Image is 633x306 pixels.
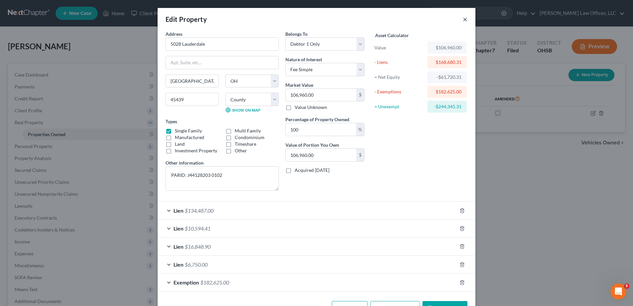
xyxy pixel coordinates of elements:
[375,32,409,39] label: Asset Calculator
[166,75,219,87] input: Enter city...
[295,167,329,174] label: Acquired [DATE]
[285,116,349,123] label: Percentage of Property Owned
[175,127,202,134] label: Single Family
[374,59,424,66] div: - Liens
[175,141,185,147] label: Land
[173,243,183,250] span: Lien
[166,159,204,166] label: Other information
[433,74,462,80] div: -$61,720.31
[285,81,313,88] label: Market Value
[235,127,261,134] label: Multi Family
[185,243,211,250] span: $16,848.90
[356,149,364,161] div: $
[624,283,629,289] span: 5
[235,147,247,154] label: Other
[374,88,424,95] div: - Exemptions
[285,56,322,63] label: Nature of Interest
[166,15,207,24] div: Edit Property
[285,141,339,148] label: Value of Portion You Own
[175,147,217,154] label: Investment Property
[286,123,356,136] input: 0.00
[433,44,462,51] div: $106,960.00
[433,59,462,66] div: $168,680.31
[374,103,424,110] div: = Unexempt
[433,88,462,95] div: $182,625.00
[286,89,356,101] input: 0.00
[173,207,183,214] span: Lien
[356,89,364,101] div: $
[374,44,424,51] div: Value
[286,149,356,161] input: 0.00
[166,38,278,50] input: Enter address...
[200,279,229,285] span: $182,625.00
[173,261,183,268] span: Lien
[356,123,364,136] div: %
[166,56,278,69] input: Apt, Suite, etc...
[166,93,219,106] input: Enter zip...
[173,225,183,231] span: Lien
[225,107,260,113] a: Show on Map
[175,134,204,141] label: Manufactured
[166,31,182,37] span: Address
[235,141,256,147] label: Timeshare
[185,261,208,268] span: $6,750.00
[295,104,327,111] label: Value Unknown
[235,134,265,141] label: Condominium
[433,103,462,110] div: -$244,345.31
[285,31,308,37] span: Belongs To
[374,74,424,80] div: = Net Equity
[173,279,199,285] span: Exemption
[166,118,177,125] label: Types
[463,15,467,23] button: ×
[185,207,214,214] span: $134,487.00
[185,225,211,231] span: $10,594.41
[610,283,626,299] iframe: Intercom live chat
